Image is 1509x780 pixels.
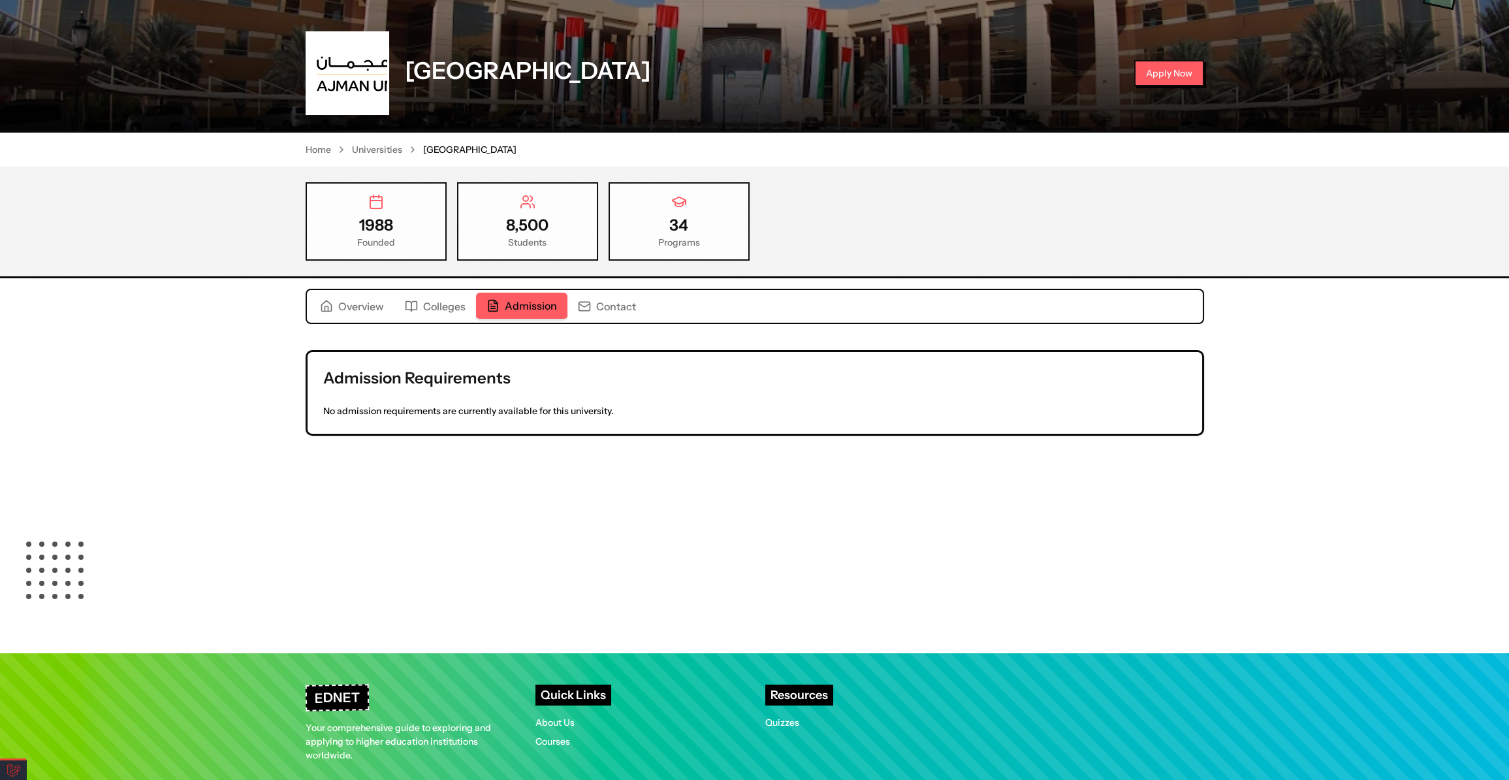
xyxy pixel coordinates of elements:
[620,215,738,236] div: 34
[352,143,402,156] a: Universities
[469,236,586,249] div: Students
[323,404,1186,418] p: No admission requirements are currently available for this university.
[323,368,1186,389] h2: Admission Requirements
[305,684,369,711] h3: EDNET
[505,298,557,314] span: Admission
[620,236,738,249] div: Programs
[469,215,586,236] div: 8,500
[423,143,516,156] span: [GEOGRAPHIC_DATA]
[308,33,387,113] img: Ajman University logo
[338,299,384,314] span: Overview
[596,299,636,314] span: Contact
[423,299,466,314] span: Colleges
[535,717,575,728] a: About Us
[535,736,570,747] a: Courses
[765,717,799,728] a: Quizzes
[317,236,435,249] div: Founded
[306,143,331,156] a: Home
[1134,60,1204,86] button: Apply Now
[535,685,611,706] h4: Quick Links
[317,215,435,236] div: 1988
[765,685,833,706] h4: Resources
[405,57,651,84] h1: [GEOGRAPHIC_DATA]
[306,721,515,762] p: Your comprehensive guide to exploring and applying to higher education institutions worldwide.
